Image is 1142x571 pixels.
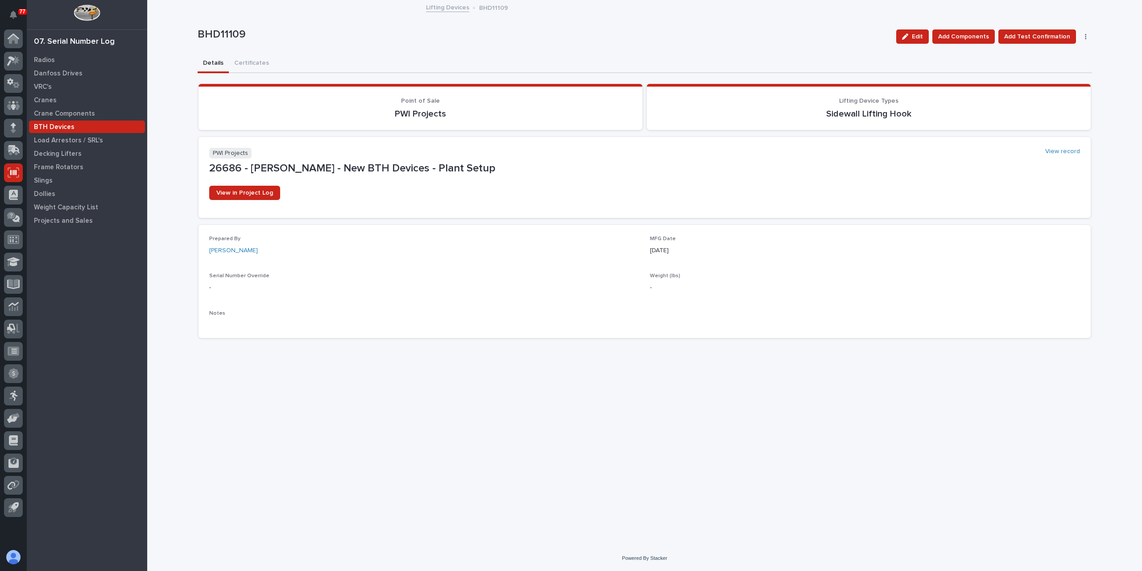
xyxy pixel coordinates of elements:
span: Edit [912,33,923,41]
span: Lifting Device Types [839,98,898,104]
p: Decking Lifters [34,150,82,158]
a: Cranes [27,93,147,107]
p: Slings [34,177,53,185]
p: PWI Projects [209,108,632,119]
p: 26686 - [PERSON_NAME] - New BTH Devices - Plant Setup [209,162,1080,175]
a: BTH Devices [27,120,147,133]
span: View in Project Log [216,190,273,196]
a: Decking Lifters [27,147,147,160]
span: Point of Sale [401,98,440,104]
a: Frame Rotators [27,160,147,174]
p: Danfoss Drives [34,70,83,78]
a: Load Arrestors / SRL's [27,133,147,147]
a: View in Project Log [209,186,280,200]
p: BHD11109 [198,28,890,41]
span: Weight (lbs) [650,273,680,279]
button: Notifications [4,5,23,24]
a: Danfoss Drives [27,67,147,80]
span: Add Components [938,31,989,42]
button: Details [198,54,229,73]
a: [PERSON_NAME] [209,246,258,255]
button: Add Components [932,29,995,44]
a: Powered By Stacker [622,555,667,561]
p: Load Arrestors / SRL's [34,137,103,145]
img: Workspace Logo [74,4,100,21]
a: View record [1045,148,1080,155]
button: Edit [896,29,929,44]
p: Weight Capacity List [34,204,98,212]
a: Weight Capacity List [27,200,147,214]
p: Sidewall Lifting Hook [658,108,1080,119]
button: Add Test Confirmation [998,29,1076,44]
a: Projects and Sales [27,214,147,227]
a: Dollies [27,187,147,200]
div: Notifications77 [11,11,23,25]
button: Certificates [229,54,274,73]
p: Radios [34,56,55,64]
p: Frame Rotators [34,163,83,171]
p: BHD11109 [479,2,508,12]
p: BTH Devices [34,123,74,131]
a: VRC's [27,80,147,93]
div: 07. Serial Number Log [34,37,115,47]
a: Slings [27,174,147,187]
p: - [209,283,639,292]
p: PWI Projects [209,148,252,159]
a: Radios [27,53,147,67]
p: Cranes [34,96,57,104]
button: users-avatar [4,548,23,567]
span: Notes [209,311,225,316]
a: Crane Components [27,107,147,120]
span: MFG Date [650,236,676,242]
span: Prepared By [209,236,240,242]
p: - [650,283,1080,292]
p: Dollies [34,190,55,198]
p: [DATE] [650,246,1080,255]
span: Add Test Confirmation [1004,31,1070,42]
a: Lifting Devices [426,2,469,12]
p: 77 [20,8,25,15]
p: Projects and Sales [34,217,93,225]
span: Serial Number Override [209,273,269,279]
p: VRC's [34,83,52,91]
p: Crane Components [34,110,95,118]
